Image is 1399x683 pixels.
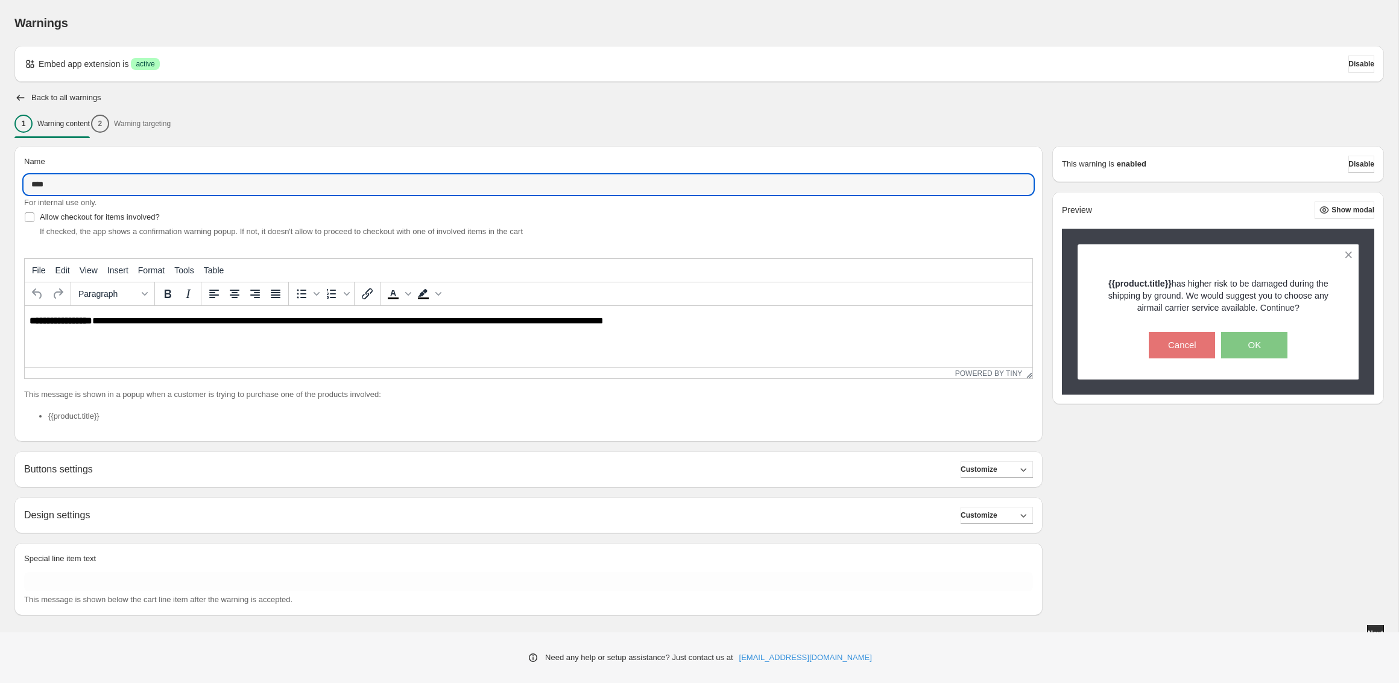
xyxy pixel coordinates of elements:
[37,119,90,129] p: Warning content
[24,595,292,604] span: This message is shown below the cart line item after the warning is accepted.
[1221,332,1287,358] button: OK
[24,554,96,563] span: Special line item text
[1367,625,1384,642] button: Next
[14,16,68,30] span: Warnings
[1022,368,1032,378] div: Resize
[40,212,160,221] span: Allow checkout for items involved?
[321,284,352,304] div: Numbered list
[178,284,198,304] button: Italic
[1149,332,1215,358] button: Cancel
[1062,158,1114,170] p: This warning is
[1348,56,1374,72] button: Disable
[24,389,1033,401] p: This message is shown in a popup when a customer is trying to purchase one of the products involved:
[14,111,90,136] button: 1Warning content
[1099,278,1338,314] p: has higher risk to be damaged during the shipping by ground. We would suggest you to choose any a...
[48,284,68,304] button: Redo
[32,265,46,275] span: File
[1348,159,1374,169] span: Disable
[739,652,872,664] a: [EMAIL_ADDRESS][DOMAIN_NAME]
[39,58,128,70] p: Embed app extension is
[80,265,98,275] span: View
[961,510,997,520] span: Customize
[245,284,265,304] button: Align right
[107,265,128,275] span: Insert
[27,284,48,304] button: Undo
[24,198,96,207] span: For internal use only.
[961,465,997,474] span: Customize
[291,284,321,304] div: Bullet list
[961,461,1033,478] button: Customize
[78,289,137,299] span: Paragraph
[1315,202,1374,218] button: Show modal
[1348,59,1374,69] span: Disable
[383,284,413,304] div: Text color
[413,284,443,304] div: Background color
[1368,629,1383,638] span: Next
[48,410,1033,422] li: {{product.title}}
[204,265,224,275] span: Table
[357,284,377,304] button: Insert/edit link
[136,59,154,69] span: active
[961,507,1033,524] button: Customize
[204,284,224,304] button: Align left
[25,306,1032,367] iframe: Rich Text Area
[14,115,33,133] div: 1
[157,284,178,304] button: Bold
[955,369,1023,378] a: Powered by Tiny
[138,265,165,275] span: Format
[24,509,90,521] h2: Design settings
[31,93,101,103] h2: Back to all warnings
[1062,205,1092,215] h2: Preview
[74,284,152,304] button: Formats
[174,265,194,275] span: Tools
[224,284,245,304] button: Align center
[1331,205,1374,215] span: Show modal
[265,284,286,304] button: Justify
[55,265,70,275] span: Edit
[40,227,523,236] span: If checked, the app shows a confirmation warning popup. If not, it doesn't allow to proceed to ch...
[1108,279,1172,288] strong: {{product.title}}
[1348,156,1374,173] button: Disable
[24,157,45,166] span: Name
[1117,158,1146,170] strong: enabled
[24,463,93,475] h2: Buttons settings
